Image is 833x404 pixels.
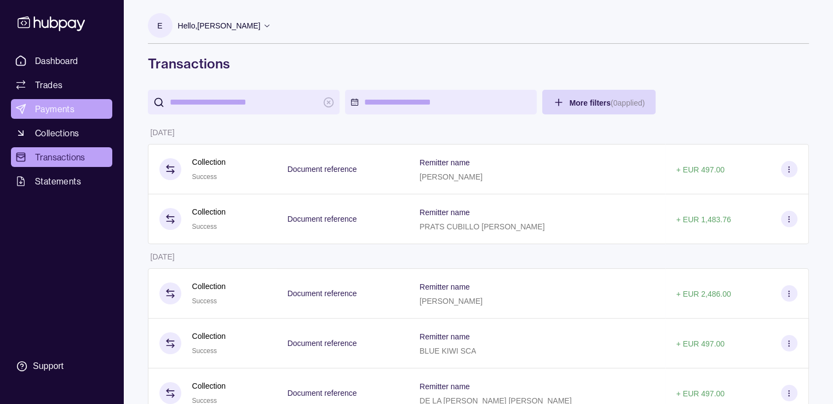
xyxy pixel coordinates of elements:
span: Dashboard [35,54,78,67]
p: + EUR 497.00 [676,339,725,348]
p: Remitter name [420,332,470,341]
div: Support [33,360,64,372]
span: Trades [35,78,62,91]
p: Collection [192,330,226,342]
p: Document reference [288,389,357,397]
span: More filters [570,99,645,107]
p: [PERSON_NAME] [420,297,482,305]
p: Remitter name [420,208,470,217]
p: [DATE] [151,128,175,137]
span: Success [192,297,217,305]
a: Payments [11,99,112,119]
p: Document reference [288,339,357,348]
a: Support [11,355,112,378]
a: Statements [11,171,112,191]
p: Collection [192,280,226,292]
p: Document reference [288,215,357,223]
span: Success [192,173,217,181]
p: Document reference [288,289,357,298]
p: [PERSON_NAME] [420,172,482,181]
span: Transactions [35,151,85,164]
p: PRATS CUBILLO [PERSON_NAME] [420,222,544,231]
p: + EUR 1,483.76 [676,215,731,224]
a: Dashboard [11,51,112,71]
a: Trades [11,75,112,95]
p: Hello, [PERSON_NAME] [178,20,261,32]
span: Payments [35,102,74,116]
p: + EUR 2,486.00 [676,290,731,298]
p: Remitter name [420,282,470,291]
p: [DATE] [151,252,175,261]
p: Remitter name [420,158,470,167]
span: Collections [35,126,79,140]
p: Collection [192,380,226,392]
p: Collection [192,156,226,168]
input: search [170,90,318,114]
p: ( 0 applied) [611,99,645,107]
span: Statements [35,175,81,188]
p: BLUE KIWI SCA [420,347,476,355]
p: + EUR 497.00 [676,389,725,398]
a: Transactions [11,147,112,167]
p: Collection [192,206,226,218]
h1: Transactions [148,55,809,72]
p: Remitter name [420,382,470,391]
span: Success [192,347,217,355]
p: Document reference [288,165,357,174]
p: E [157,20,162,32]
button: More filters(0applied) [542,90,656,114]
span: Success [192,223,217,230]
p: + EUR 497.00 [676,165,725,174]
a: Collections [11,123,112,143]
